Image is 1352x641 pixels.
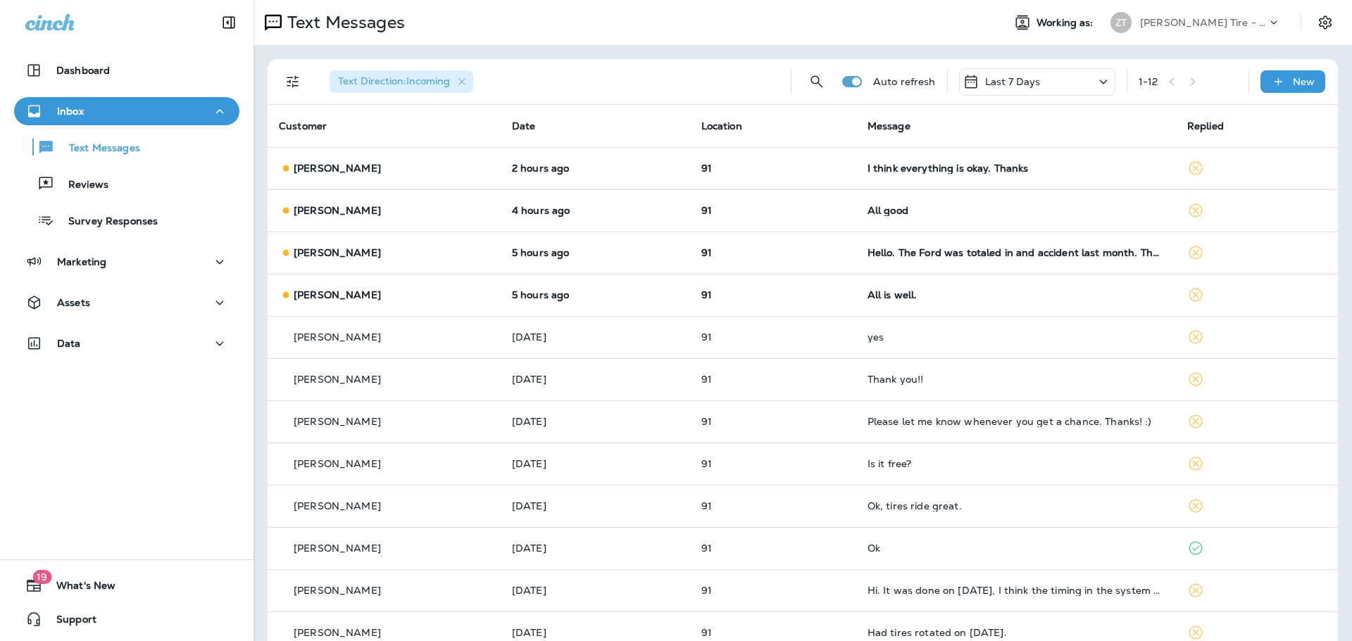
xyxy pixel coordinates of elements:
button: Settings [1313,10,1338,35]
button: Search Messages [803,68,831,96]
p: [PERSON_NAME] [294,627,381,638]
span: 91 [701,204,712,217]
p: Reviews [54,179,108,192]
p: [PERSON_NAME] [294,416,381,427]
span: 91 [701,288,712,301]
p: [PERSON_NAME] [294,289,381,300]
p: Oct 8, 2025 11:25 AM [512,458,679,469]
div: Ok [868,542,1165,554]
p: Oct 14, 2025 11:22 AM [512,247,679,258]
span: Date [512,120,536,132]
span: 19 [32,570,51,584]
span: Customer [279,120,327,132]
button: Support [14,605,239,633]
p: Text Messages [282,12,405,33]
button: Reviews [14,169,239,198]
p: Oct 6, 2025 01:40 PM [512,542,679,554]
p: [PERSON_NAME] [294,458,381,469]
p: [PERSON_NAME] [294,163,381,174]
button: Dashboard [14,56,239,84]
p: [PERSON_NAME] [294,331,381,343]
p: Oct 14, 2025 11:35 AM [512,205,679,216]
div: Please let me know whenever you get a chance. Thanks! :) [868,416,1165,427]
div: Hello. The Ford was totaled in and accident last month. Thanks! [868,247,1165,258]
button: Assets [14,288,239,317]
div: Text Direction:Incoming [330,70,473,93]
span: 91 [701,500,712,512]
button: Text Messages [14,132,239,162]
span: 91 [701,373,712,386]
span: Message [868,120,910,132]
p: Oct 6, 2025 11:26 AM [512,585,679,596]
div: All good [868,205,1165,216]
p: New [1293,76,1315,87]
p: Oct 14, 2025 11:19 AM [512,289,679,300]
div: yes [868,331,1165,343]
p: Inbox [57,106,84,117]
div: Thank you!! [868,374,1165,385]
button: Marketing [14,248,239,276]
div: Ok, tires ride great. [868,500,1165,512]
p: Survey Responses [54,215,158,229]
p: Oct 14, 2025 01:30 PM [512,163,679,174]
p: Data [57,338,81,349]
p: Last 7 Days [985,76,1041,87]
div: 1 - 12 [1139,76,1158,87]
button: Survey Responses [14,205,239,235]
p: Oct 7, 2025 11:29 AM [512,500,679,512]
div: Had tires rotated on September 2nd. [868,627,1165,638]
div: Is it free? [868,458,1165,469]
p: Auto refresh [873,76,936,87]
button: Filters [279,68,307,96]
p: [PERSON_NAME] Tire - [PERSON_NAME] [1140,17,1267,28]
button: Collapse Sidebar [209,8,249,37]
span: 91 [701,246,712,259]
span: 91 [701,162,712,174]
p: [PERSON_NAME] [294,205,381,216]
p: Assets [57,297,90,308]
span: Working as: [1037,17,1096,29]
button: Data [14,329,239,357]
button: 19What's New [14,571,239,599]
span: 91 [701,626,712,639]
p: Dashboard [56,65,110,76]
p: [PERSON_NAME] [294,500,381,512]
p: Oct 6, 2025 10:42 AM [512,627,679,638]
span: What's New [42,580,115,597]
p: Oct 10, 2025 10:05 AM [512,374,679,385]
div: I think everything is okay. Thanks [868,163,1165,174]
span: 91 [701,331,712,343]
p: Text Messages [55,142,140,156]
span: Replied [1187,120,1224,132]
span: 91 [701,415,712,428]
span: Support [42,614,96,630]
p: [PERSON_NAME] [294,247,381,258]
p: [PERSON_NAME] [294,374,381,385]
span: Text Direction : Incoming [338,75,450,87]
span: Location [701,120,742,132]
div: All is well. [868,289,1165,300]
p: [PERSON_NAME] [294,542,381,554]
p: Marketing [57,256,106,267]
p: Oct 11, 2025 08:01 PM [512,331,679,343]
div: Hi. It was done on August 29, I think the timing in the system might be off. [868,585,1165,596]
div: ZT [1110,12,1132,33]
span: 91 [701,457,712,470]
button: Inbox [14,97,239,125]
span: 91 [701,584,712,597]
p: Oct 8, 2025 03:29 PM [512,416,679,427]
span: 91 [701,542,712,554]
p: [PERSON_NAME] [294,585,381,596]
